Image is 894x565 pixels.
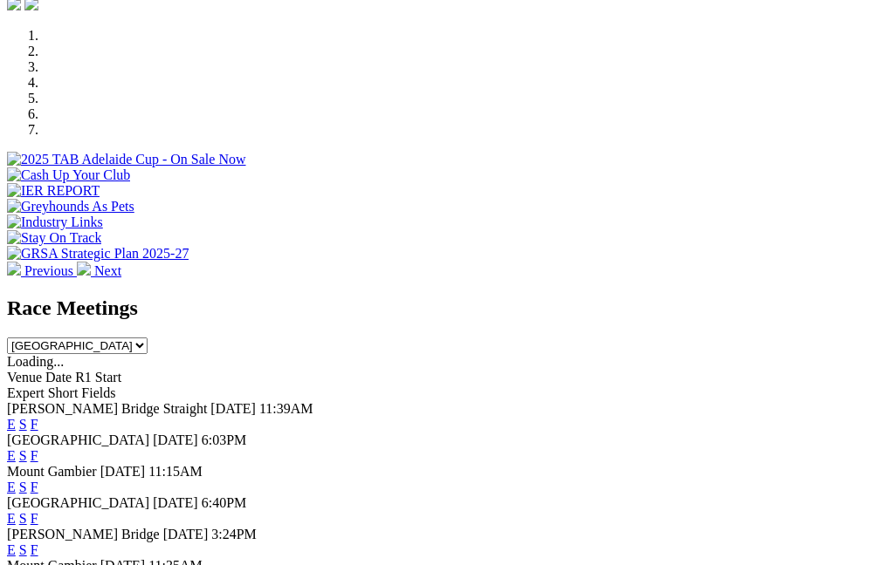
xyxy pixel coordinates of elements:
span: 11:39AM [259,401,313,416]
span: 3:24PM [211,527,257,541]
span: Short [48,385,79,400]
span: Mount Gambier [7,464,97,479]
span: [DATE] [153,495,198,510]
a: F [31,417,38,432]
span: [DATE] [153,432,198,447]
span: 6:03PM [202,432,247,447]
span: [GEOGRAPHIC_DATA] [7,432,149,447]
span: R1 Start [75,370,121,385]
a: E [7,511,16,526]
img: chevron-left-pager-white.svg [7,262,21,276]
span: [DATE] [163,527,209,541]
span: Expert [7,385,45,400]
img: GRSA Strategic Plan 2025-27 [7,246,189,262]
img: IER REPORT [7,183,100,199]
a: E [7,448,16,463]
a: S [19,511,27,526]
img: 2025 TAB Adelaide Cup - On Sale Now [7,152,246,167]
span: Previous [24,263,73,278]
span: [PERSON_NAME] Bridge [7,527,160,541]
img: Greyhounds As Pets [7,199,134,214]
a: F [31,542,38,557]
a: E [7,480,16,494]
span: Loading... [7,354,64,369]
a: Next [77,263,121,278]
span: [PERSON_NAME] Bridge Straight [7,401,207,416]
span: [GEOGRAPHIC_DATA] [7,495,149,510]
img: Stay On Track [7,230,101,246]
span: [DATE] [210,401,256,416]
span: 11:15AM [148,464,203,479]
span: Next [94,263,121,278]
a: E [7,417,16,432]
a: S [19,448,27,463]
img: Cash Up Your Club [7,167,130,183]
a: F [31,448,38,463]
h2: Race Meetings [7,296,887,320]
span: Fields [81,385,115,400]
a: E [7,542,16,557]
span: 6:40PM [202,495,247,510]
a: S [19,417,27,432]
a: S [19,480,27,494]
span: [DATE] [100,464,146,479]
img: chevron-right-pager-white.svg [77,262,91,276]
a: F [31,511,38,526]
a: Previous [7,263,77,278]
img: Industry Links [7,214,103,230]
a: F [31,480,38,494]
span: Venue [7,370,42,385]
span: Date [45,370,72,385]
a: S [19,542,27,557]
